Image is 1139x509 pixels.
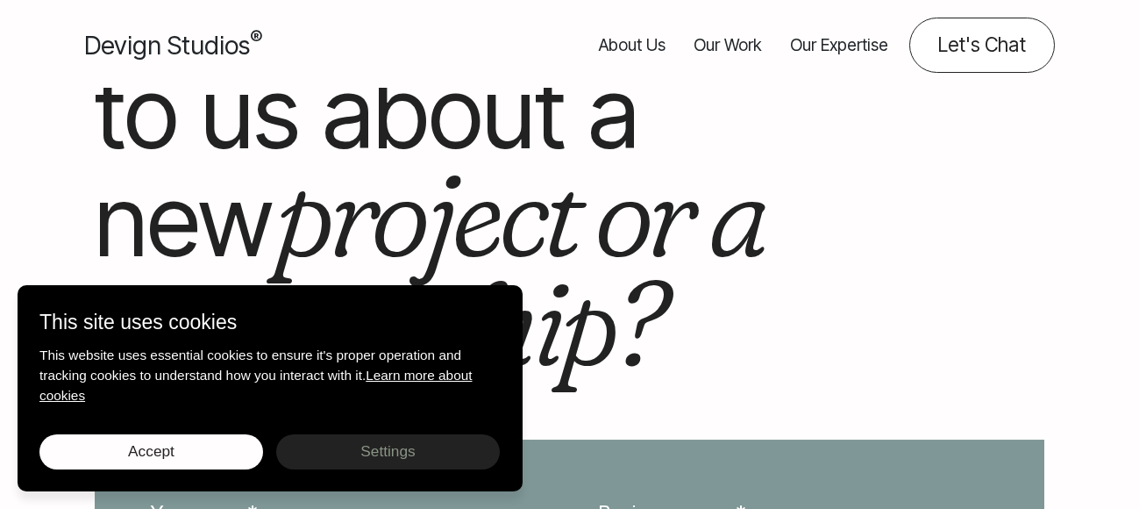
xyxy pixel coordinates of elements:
button: Settings [276,434,500,470]
button: Accept [39,434,263,470]
a: Contact us about your project [909,18,1055,73]
a: Our Work [694,18,762,73]
p: This website uses essential cookies to ensure it's proper operation and tracking cookies to under... [39,345,501,405]
p: This site uses cookies [39,307,501,338]
a: Devign Studios® Homepage [84,26,262,64]
a: About Us [599,18,666,73]
span: Settings [360,442,415,460]
em: project or a partnership? [95,141,763,394]
span: Devign Studios [84,30,262,61]
span: Accept [128,442,174,460]
a: Our Expertise [790,18,888,73]
sup: ® [250,26,262,49]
